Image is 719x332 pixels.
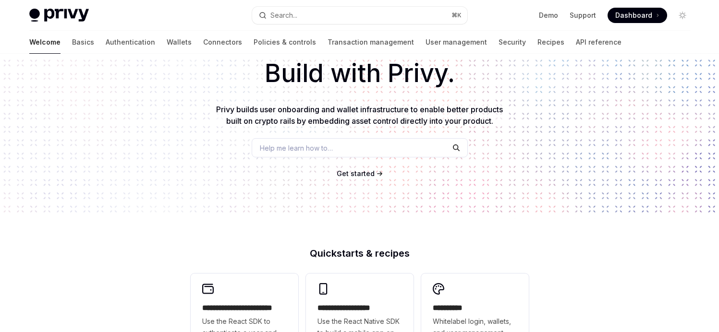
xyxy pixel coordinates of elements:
[29,31,61,54] a: Welcome
[167,31,192,54] a: Wallets
[426,31,487,54] a: User management
[576,31,622,54] a: API reference
[203,31,242,54] a: Connectors
[260,143,333,153] span: Help me learn how to…
[191,249,529,258] h2: Quickstarts & recipes
[337,169,375,178] span: Get started
[537,31,564,54] a: Recipes
[216,105,503,126] span: Privy builds user onboarding and wallet infrastructure to enable better products built on crypto ...
[328,31,414,54] a: Transaction management
[72,31,94,54] a: Basics
[252,7,467,24] button: Open search
[451,12,462,19] span: ⌘ K
[499,31,526,54] a: Security
[539,11,558,20] a: Demo
[337,169,375,178] a: Get started
[270,10,297,21] div: Search...
[106,31,155,54] a: Authentication
[15,55,704,92] h1: Build with Privy.
[615,11,652,20] span: Dashboard
[608,8,667,23] a: Dashboard
[570,11,596,20] a: Support
[254,31,316,54] a: Policies & controls
[29,9,89,22] img: light logo
[675,8,690,23] button: Toggle dark mode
